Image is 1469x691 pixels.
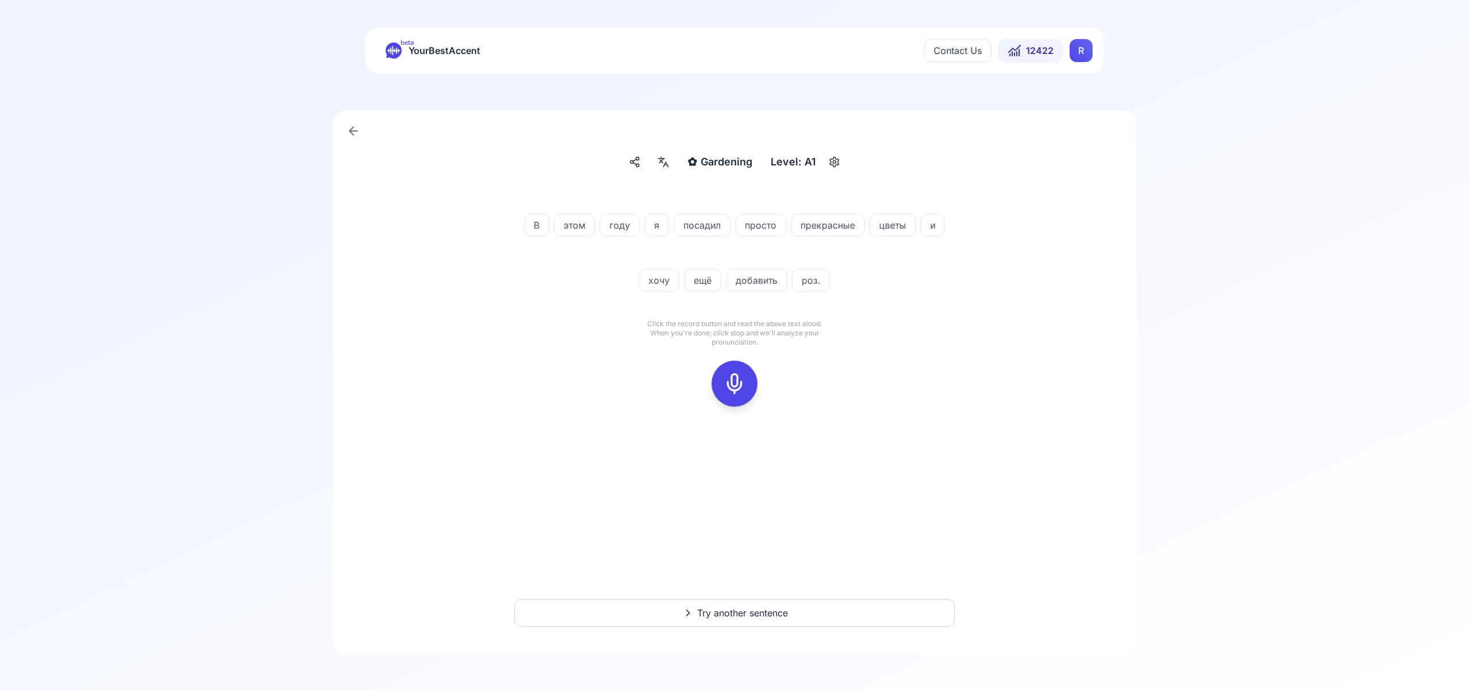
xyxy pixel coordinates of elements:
[1070,39,1093,62] div: R
[524,218,549,232] span: В
[1026,44,1054,57] span: 12422
[998,39,1063,62] button: 12422
[735,214,786,237] button: просто
[401,38,414,47] span: beta
[701,154,752,170] span: Gardening
[684,269,721,292] button: ещё
[639,273,679,287] span: хочу
[736,218,786,232] span: просто
[600,214,640,237] button: году
[685,273,721,287] span: ещё
[524,214,549,237] button: В
[869,214,916,237] button: цветы
[792,269,830,292] button: роз.
[639,269,679,292] button: хочу
[1070,39,1093,62] button: RR
[921,218,945,232] span: и
[766,152,821,172] div: Level: A1
[554,214,595,237] button: этом
[643,319,826,347] p: Click the record button and read the above text aloud. When you're done, click stop and we'll ana...
[726,269,787,292] button: добавить
[409,43,480,59] span: YourBestAccent
[870,218,915,232] span: цветы
[376,43,489,59] a: betaYourBestAccent
[600,218,639,232] span: году
[645,218,669,232] span: я
[554,218,594,232] span: этом
[514,599,955,627] button: Try another sentence
[792,273,830,287] span: роз.
[791,218,864,232] span: прекрасные
[920,214,945,237] button: и
[683,152,757,172] button: ✿Gardening
[674,218,730,232] span: посадил
[791,214,865,237] button: прекрасные
[674,214,730,237] button: посадил
[687,154,697,170] span: ✿
[766,152,844,172] button: Level: A1
[924,39,992,62] button: Contact Us
[726,273,787,287] span: добавить
[644,214,669,237] button: я
[697,606,788,620] span: Try another sentence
